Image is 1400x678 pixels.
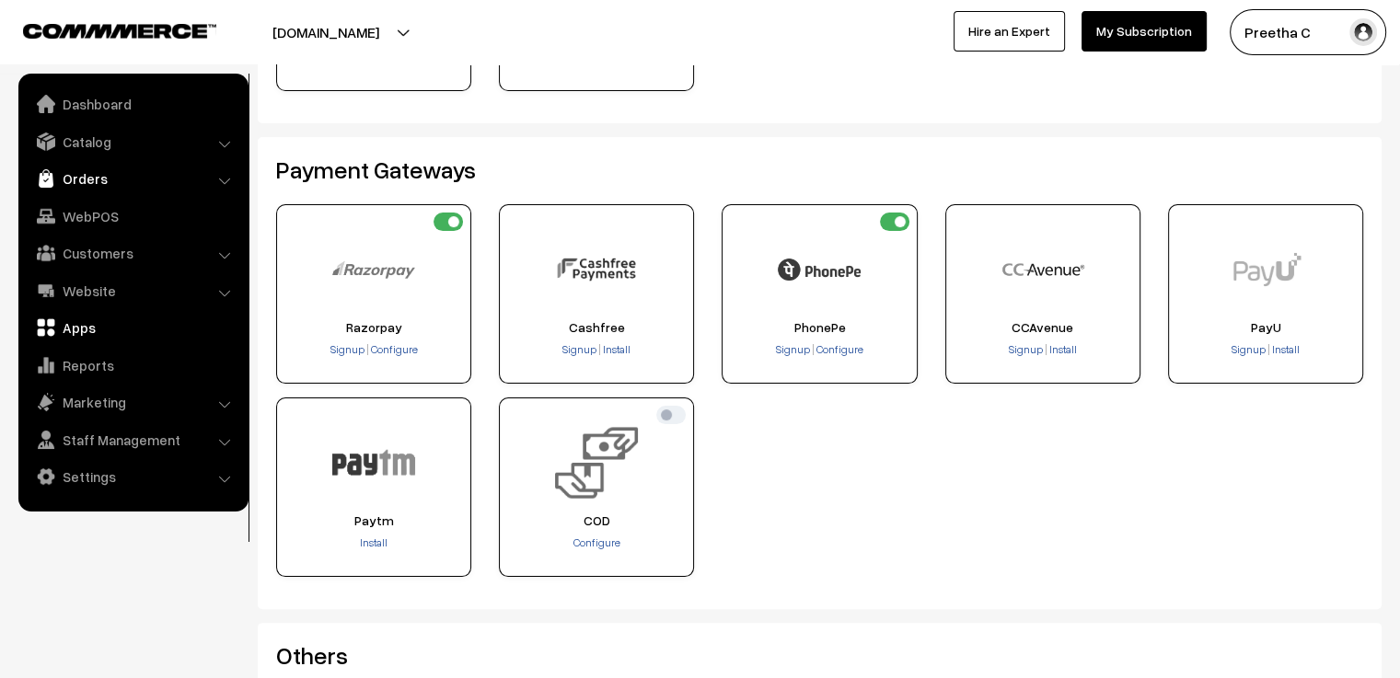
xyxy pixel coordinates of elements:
img: CCAvenue [1001,228,1084,311]
div: | [1174,341,1357,360]
button: Preetha C [1230,9,1386,55]
span: Signup [776,342,810,356]
span: Install [1272,342,1300,356]
img: PhonePe [778,228,861,311]
img: user [1349,18,1377,46]
span: Install [1049,342,1077,356]
a: Settings [23,460,242,493]
a: My Subscription [1082,11,1207,52]
span: Install [603,342,631,356]
img: COD [555,421,638,504]
div: | [952,341,1134,360]
a: Install [601,342,631,356]
a: Signup [562,342,598,356]
img: PayU [1224,228,1307,311]
button: [DOMAIN_NAME] [208,9,444,55]
a: Dashboard [23,87,242,121]
a: Install [1047,342,1077,356]
a: Configure [573,535,620,549]
img: COMMMERCE [23,24,216,38]
a: Orders [23,162,242,195]
span: Configure [371,342,418,356]
a: Marketing [23,385,242,419]
span: Signup [330,342,364,356]
span: Signup [562,342,596,356]
a: Reports [23,349,242,382]
a: Configure [815,342,863,356]
span: Razorpay [283,320,465,335]
h2: Payment Gateways [276,155,1363,184]
a: Install [360,535,388,549]
span: Configure [816,342,863,356]
a: Website [23,274,242,307]
a: COMMMERCE [23,18,184,40]
span: Signup [1232,342,1266,356]
a: Staff Management [23,423,242,456]
span: PayU [1174,320,1357,335]
a: Customers [23,236,242,270]
span: Paytm [283,513,465,528]
a: WebPOS [23,200,242,233]
img: Paytm [332,421,415,504]
a: Install [1270,342,1300,356]
span: Cashfree [505,320,688,335]
a: Configure [369,342,418,356]
div: | [283,341,465,360]
img: Cashfree [555,228,638,311]
a: Hire an Expert [954,11,1065,52]
a: Signup [1009,342,1045,356]
img: Razorpay [332,228,415,311]
div: | [728,341,910,360]
span: Signup [1009,342,1043,356]
a: Apps [23,311,242,344]
span: PhonePe [728,320,910,335]
h2: Others [276,641,1363,670]
span: COD [505,513,688,528]
a: Catalog [23,125,242,158]
a: Signup [1232,342,1267,356]
a: Signup [776,342,812,356]
div: | [505,341,688,360]
a: Signup [330,342,366,356]
span: CCAvenue [952,320,1134,335]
